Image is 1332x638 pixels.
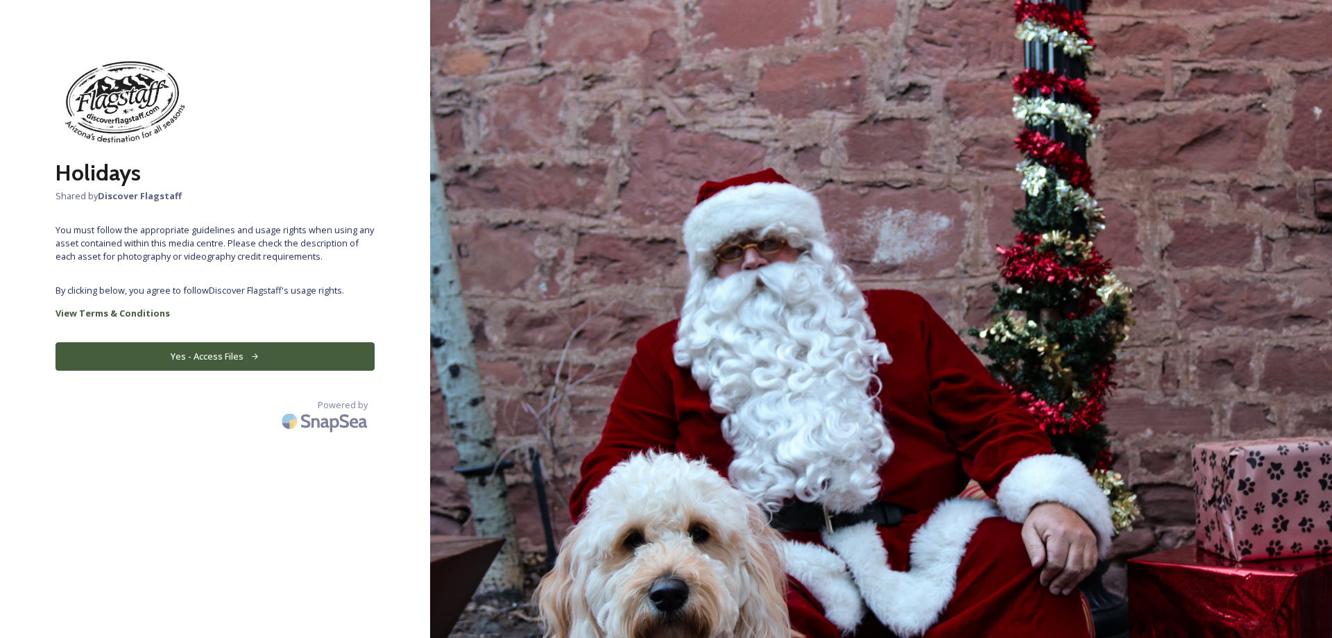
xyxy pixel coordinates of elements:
[55,305,375,321] a: View Terms & Conditions
[55,156,375,190] h2: Holidays
[318,398,368,412] span: Powered by
[55,307,170,319] strong: View Terms & Conditions
[55,224,375,264] span: You must follow the appropriate guidelines and usage rights when using any asset contained within...
[98,190,182,202] strong: Discover Flagstaff
[55,342,375,371] button: Yes - Access Files
[55,284,375,297] span: By clicking below, you agree to follow Discover Flagstaff 's usage rights.
[277,405,375,437] img: SnapSea Logo
[55,190,375,203] span: Shared by
[55,56,194,149] img: discover%20flagstaff%20logo.jpg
